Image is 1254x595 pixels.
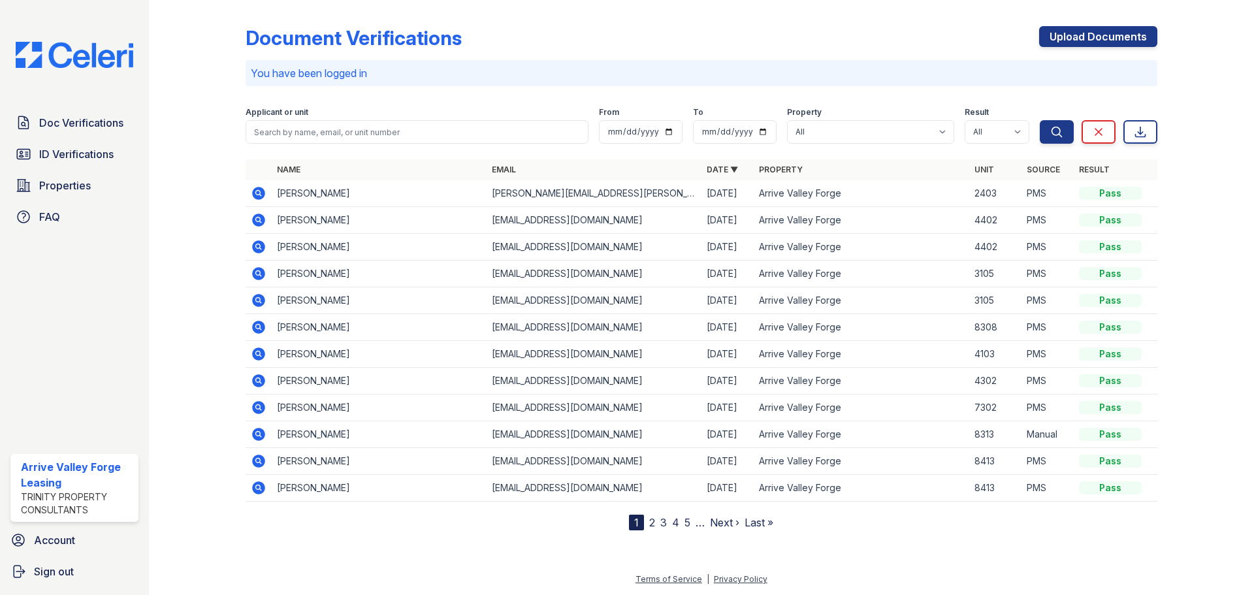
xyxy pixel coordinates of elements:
[701,287,754,314] td: [DATE]
[693,107,703,118] label: To
[969,475,1021,502] td: 8413
[649,516,655,529] a: 2
[701,314,754,341] td: [DATE]
[272,368,487,394] td: [PERSON_NAME]
[251,65,1152,81] p: You have been logged in
[754,394,969,421] td: Arrive Valley Forge
[246,120,588,144] input: Search by name, email, or unit number
[754,180,969,207] td: Arrive Valley Forge
[754,207,969,234] td: Arrive Valley Forge
[1079,214,1142,227] div: Pass
[21,490,133,517] div: Trinity Property Consultants
[487,234,701,261] td: [EMAIL_ADDRESS][DOMAIN_NAME]
[1079,401,1142,414] div: Pass
[5,558,144,585] a: Sign out
[684,516,690,529] a: 5
[754,368,969,394] td: Arrive Valley Forge
[10,172,138,199] a: Properties
[969,180,1021,207] td: 2403
[10,141,138,167] a: ID Verifications
[974,165,994,174] a: Unit
[1021,180,1074,207] td: PMS
[701,421,754,448] td: [DATE]
[754,421,969,448] td: Arrive Valley Forge
[10,110,138,136] a: Doc Verifications
[487,448,701,475] td: [EMAIL_ADDRESS][DOMAIN_NAME]
[701,475,754,502] td: [DATE]
[1079,455,1142,468] div: Pass
[487,314,701,341] td: [EMAIL_ADDRESS][DOMAIN_NAME]
[277,165,300,174] a: Name
[969,368,1021,394] td: 4302
[969,394,1021,421] td: 7302
[969,421,1021,448] td: 8313
[272,475,487,502] td: [PERSON_NAME]
[39,178,91,193] span: Properties
[969,287,1021,314] td: 3105
[5,527,144,553] a: Account
[487,475,701,502] td: [EMAIL_ADDRESS][DOMAIN_NAME]
[672,516,679,529] a: 4
[272,234,487,261] td: [PERSON_NAME]
[492,165,516,174] a: Email
[1079,165,1110,174] a: Result
[1027,165,1060,174] a: Source
[1021,475,1074,502] td: PMS
[969,314,1021,341] td: 8308
[710,516,739,529] a: Next ›
[272,180,487,207] td: [PERSON_NAME]
[1021,207,1074,234] td: PMS
[969,207,1021,234] td: 4402
[707,165,738,174] a: Date ▼
[1021,368,1074,394] td: PMS
[599,107,619,118] label: From
[39,115,123,131] span: Doc Verifications
[969,234,1021,261] td: 4402
[754,234,969,261] td: Arrive Valley Forge
[701,180,754,207] td: [DATE]
[754,475,969,502] td: Arrive Valley Forge
[1021,287,1074,314] td: PMS
[701,207,754,234] td: [DATE]
[34,532,75,548] span: Account
[1079,267,1142,280] div: Pass
[969,341,1021,368] td: 4103
[754,314,969,341] td: Arrive Valley Forge
[701,394,754,421] td: [DATE]
[635,574,702,584] a: Terms of Service
[1021,234,1074,261] td: PMS
[1079,321,1142,334] div: Pass
[701,261,754,287] td: [DATE]
[696,515,705,530] span: …
[39,146,114,162] span: ID Verifications
[969,448,1021,475] td: 8413
[1039,26,1157,47] a: Upload Documents
[246,26,462,50] div: Document Verifications
[272,341,487,368] td: [PERSON_NAME]
[272,421,487,448] td: [PERSON_NAME]
[707,574,709,584] div: |
[701,341,754,368] td: [DATE]
[487,368,701,394] td: [EMAIL_ADDRESS][DOMAIN_NAME]
[272,314,487,341] td: [PERSON_NAME]
[1079,428,1142,441] div: Pass
[246,107,308,118] label: Applicant or unit
[701,448,754,475] td: [DATE]
[487,421,701,448] td: [EMAIL_ADDRESS][DOMAIN_NAME]
[701,234,754,261] td: [DATE]
[714,574,767,584] a: Privacy Policy
[754,261,969,287] td: Arrive Valley Forge
[487,261,701,287] td: [EMAIL_ADDRESS][DOMAIN_NAME]
[1021,261,1074,287] td: PMS
[969,261,1021,287] td: 3105
[759,165,803,174] a: Property
[1079,481,1142,494] div: Pass
[272,287,487,314] td: [PERSON_NAME]
[21,459,133,490] div: Arrive Valley Forge Leasing
[39,209,60,225] span: FAQ
[5,42,144,68] img: CE_Logo_Blue-a8612792a0a2168367f1c8372b55b34899dd931a85d93a1a3d3e32e68fde9ad4.png
[754,341,969,368] td: Arrive Valley Forge
[272,448,487,475] td: [PERSON_NAME]
[487,180,701,207] td: [PERSON_NAME][EMAIL_ADDRESS][PERSON_NAME][DOMAIN_NAME]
